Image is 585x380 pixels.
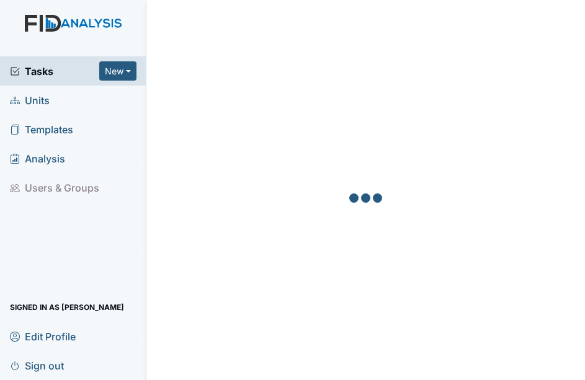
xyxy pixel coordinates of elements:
a: Tasks [10,64,99,79]
span: Signed in as [PERSON_NAME] [10,298,124,317]
span: Templates [10,120,73,139]
span: Edit Profile [10,327,76,346]
span: Sign out [10,356,64,375]
button: New [99,61,136,81]
span: Units [10,91,50,110]
span: Analysis [10,149,65,168]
